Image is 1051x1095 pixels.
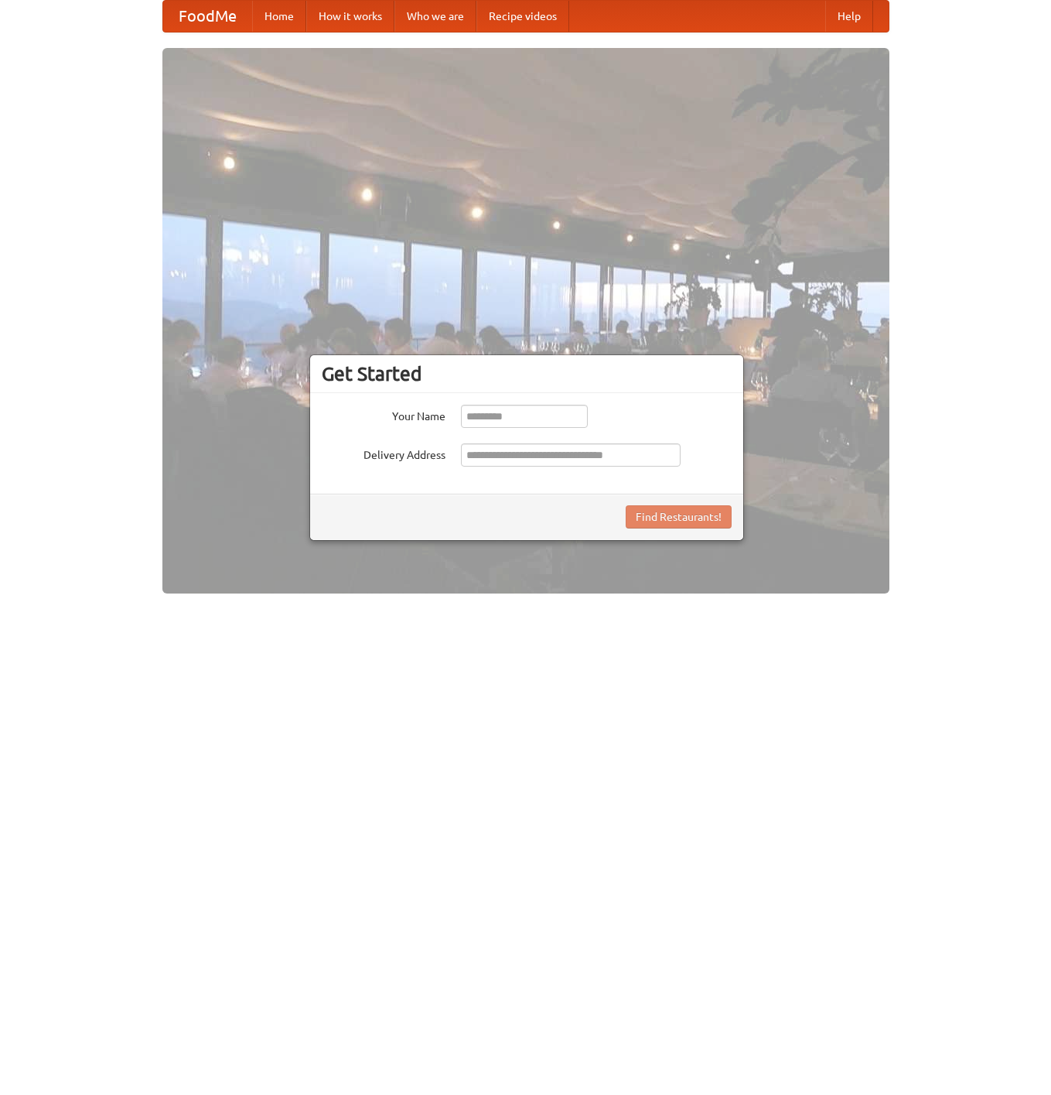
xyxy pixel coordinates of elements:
[322,405,445,424] label: Your Name
[476,1,569,32] a: Recipe videos
[306,1,394,32] a: How it works
[394,1,476,32] a: Who we are
[322,443,445,463] label: Delivery Address
[252,1,306,32] a: Home
[825,1,873,32] a: Help
[626,505,732,529] button: Find Restaurants!
[163,1,252,32] a: FoodMe
[322,362,732,385] h3: Get Started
